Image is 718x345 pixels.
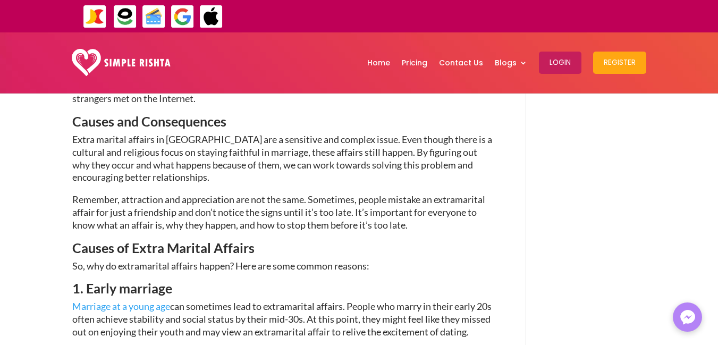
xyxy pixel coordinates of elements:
img: GooglePay-icon [171,5,195,29]
span: So, why do extramarital affairs happen? Here are some common reasons: [72,260,369,272]
span: can sometimes lead to extramarital affairs. People who marry in their early 20s often achieve sta... [72,300,492,338]
a: Contact Us [439,35,483,90]
img: EasyPaisa-icon [113,5,137,29]
img: JazzCash-icon [83,5,107,29]
button: Login [539,52,581,74]
a: Home [367,35,390,90]
span: Extra marital affairs in [GEOGRAPHIC_DATA] are a sensitive and complex issue. Even though there i... [72,133,492,183]
span: Causes of Extra Marital Affairs [72,240,255,256]
a: Blogs [495,35,527,90]
a: Pricing [402,35,427,90]
img: Credit Cards [142,5,166,29]
button: Register [593,52,646,74]
a: Login [539,35,581,90]
span: 1. Early marriage [72,280,172,296]
a: Marriage at a young age [72,300,170,312]
img: ApplePay-icon [199,5,223,29]
a: Register [593,35,646,90]
span: Causes and Consequences [72,113,226,129]
img: Messenger [677,307,698,328]
span: Remember, attraction and appreciation are not the same. Sometimes, people mistake an extramarital... [72,193,485,231]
